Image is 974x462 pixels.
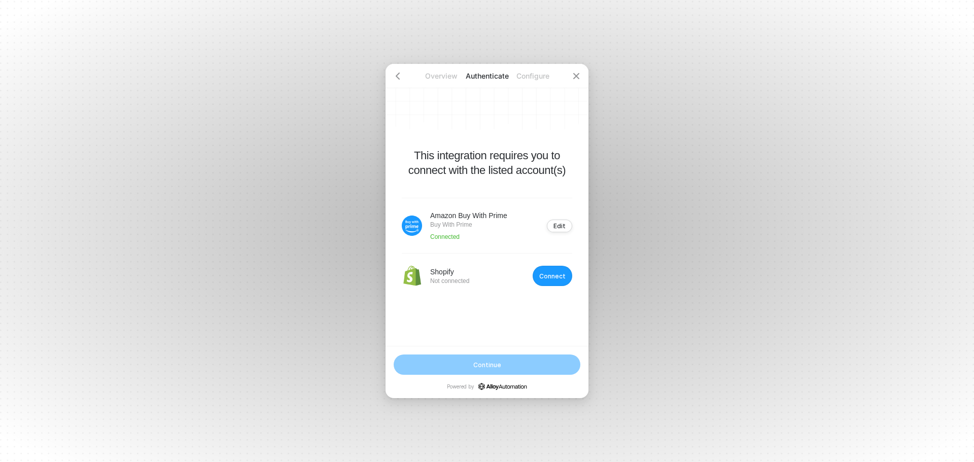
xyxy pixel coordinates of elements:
p: Shopify [430,267,469,277]
p: Powered by [447,383,527,390]
a: icon-success [478,383,527,390]
div: Edit [553,222,566,230]
p: This integration requires you to connect with the listed account(s) [402,148,572,177]
button: Edit [547,220,572,232]
p: Configure [510,71,555,81]
p: Amazon Buy With Prime [430,210,507,221]
span: icon-arrow-left [394,72,402,80]
p: Not connected [430,277,469,285]
img: icon [402,266,422,286]
button: Connect [533,266,572,286]
p: Authenticate [464,71,510,81]
div: Connect [539,272,566,280]
button: Continue [394,354,580,375]
p: Connected [430,233,507,241]
span: icon-close [572,72,580,80]
p: Buy With Prime [430,221,507,229]
img: icon [402,216,422,236]
p: Overview [419,71,464,81]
